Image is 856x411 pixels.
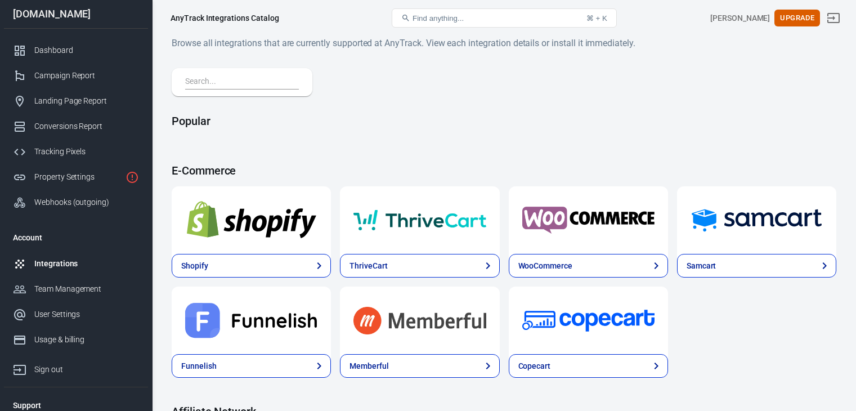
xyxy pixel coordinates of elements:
a: Samcart [677,254,836,278]
div: ThriveCart [349,260,388,272]
img: Copecart [522,300,655,341]
img: WooCommerce [522,200,655,240]
div: Funnelish [181,360,217,372]
a: Funnelish [172,287,331,354]
div: Webhooks (outgoing) [34,196,139,208]
div: Property Settings [34,171,121,183]
img: Samcart [691,200,823,240]
div: Usage & billing [34,334,139,346]
a: Conversions Report [4,114,148,139]
a: Team Management [4,276,148,302]
img: ThriveCart [353,200,486,240]
div: Account id: w1td9fp5 [710,12,770,24]
a: Campaign Report [4,63,148,88]
span: Find anything... [413,14,464,23]
div: Sign out [34,364,139,376]
div: Shopify [181,260,208,272]
div: AnyTrack Integrations Catalog [171,12,279,24]
div: Conversions Report [34,120,139,132]
div: User Settings [34,309,139,320]
div: Integrations [34,258,139,270]
a: Webhooks (outgoing) [4,190,148,215]
div: Landing Page Report [34,95,139,107]
button: Upgrade [774,10,820,27]
h4: E-Commerce [172,164,836,177]
div: Copecart [518,360,551,372]
h6: Browse all integrations that are currently supported at AnyTrack. View each integration details o... [172,36,836,50]
img: Memberful [353,300,486,341]
div: Samcart [687,260,716,272]
div: [DOMAIN_NAME] [4,9,148,19]
button: Find anything...⌘ + K [392,8,617,28]
a: Memberful [340,354,499,378]
a: Tracking Pixels [4,139,148,164]
div: Tracking Pixels [34,146,139,158]
a: ThriveCart [340,186,499,254]
img: Shopify [185,200,317,240]
div: ⌘ + K [586,14,607,23]
div: WooCommerce [518,260,572,272]
a: Landing Page Report [4,88,148,114]
a: Sign out [4,352,148,382]
a: Samcart [677,186,836,254]
div: Dashboard [34,44,139,56]
a: Funnelish [172,354,331,378]
div: Team Management [34,283,139,295]
a: Property Settings [4,164,148,190]
a: Sign out [820,5,847,32]
img: Funnelish [185,300,317,341]
a: WooCommerce [509,254,668,278]
h4: Popular [172,114,836,128]
a: Dashboard [4,38,148,63]
a: Integrations [4,251,148,276]
a: User Settings [4,302,148,327]
div: Campaign Report [34,70,139,82]
li: Account [4,224,148,251]
a: WooCommerce [509,186,668,254]
a: Shopify [172,254,331,278]
a: Copecart [509,287,668,354]
a: Memberful [340,287,499,354]
div: Memberful [349,360,389,372]
a: Shopify [172,186,331,254]
input: Search... [185,75,294,90]
a: Copecart [509,354,668,378]
svg: Property is not installed yet [126,171,139,184]
a: ThriveCart [340,254,499,278]
a: Usage & billing [4,327,148,352]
